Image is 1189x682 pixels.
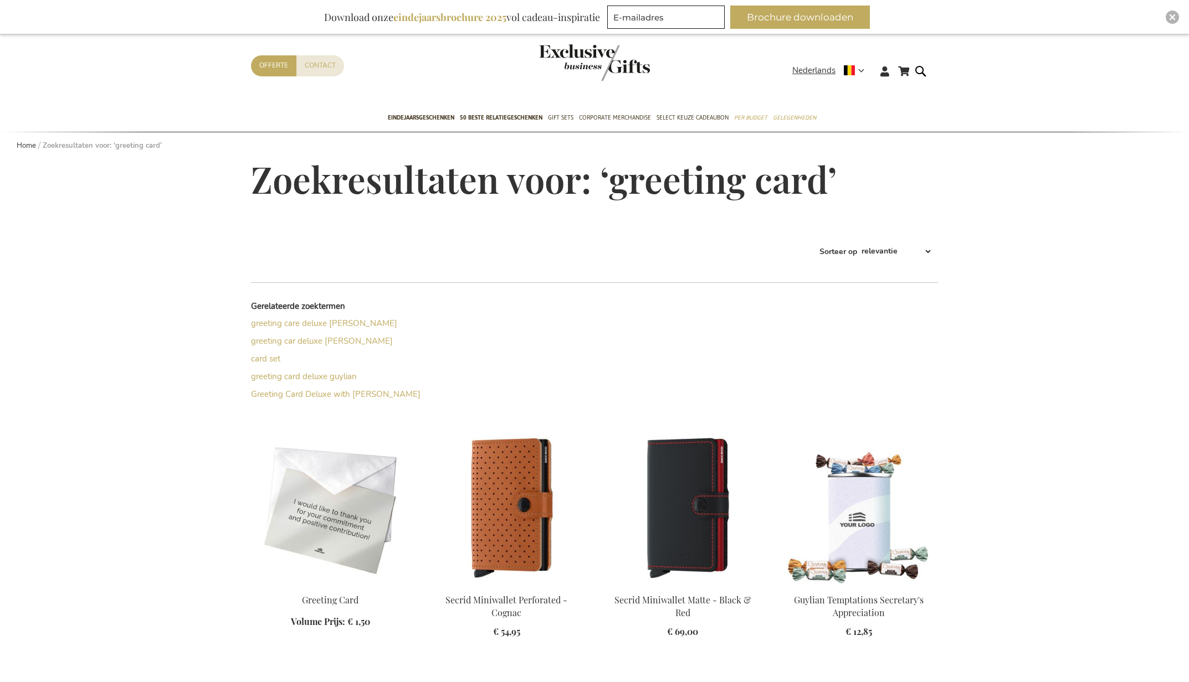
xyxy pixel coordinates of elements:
[607,6,728,32] form: marketing offers and promotions
[393,11,506,24] b: eindejaarsbrochure 2025
[17,141,36,151] a: Home
[819,246,857,256] label: Sorteer op
[614,594,751,618] a: Secrid Miniwallet Matte - Black & Red
[792,64,836,77] span: Nederlands
[319,6,605,29] div: Download onze vol cadeau-inspiratie
[579,112,651,123] span: Corporate Merchandise
[657,112,729,123] span: Select Keuze Cadeaubon
[607,6,725,29] input: E-mailadres
[667,626,698,637] span: € 69,00
[603,580,762,591] a: Secrid Miniwallet Matte Black Red
[792,64,872,77] div: Nederlands
[539,44,594,81] a: store logo
[302,594,358,606] a: Greeting Card
[603,430,762,585] img: Secrid Miniwallet Matte Black Red
[548,112,573,123] span: Gift Sets
[460,112,542,123] span: 50 beste relatiegeschenken
[291,616,345,627] span: Volume Prijs:
[794,594,924,618] a: Guylian Temptations Secretary's Appreciation
[251,335,393,347] a: greeting car deluxe [PERSON_NAME]
[780,430,938,585] img: Guylian Temptations Secretary's Appreciation
[780,580,938,591] a: Guylian Temptations Secretary's Appreciation
[1169,14,1176,20] img: Close
[296,55,344,76] a: Contact
[427,430,586,585] img: Secrid Miniwallet Perforated Cognac
[773,112,816,123] span: Gelegenheden
[251,580,409,591] a: Greeting Card
[251,301,423,312] dt: Gerelateerde zoektermen
[1166,11,1179,24] div: Close
[730,6,870,29] button: Brochure downloaden
[251,371,357,382] a: greeting card deluxe guylian
[291,616,370,628] a: Volume Prijs: € 1,50
[734,112,767,123] span: Per Budget
[388,112,454,123] span: Eindejaarsgeschenken
[251,55,296,76] a: Offerte
[251,389,421,400] a: Greeting Card Deluxe with [PERSON_NAME]
[251,353,280,364] a: card set
[251,430,409,585] img: Greeting Card
[539,44,650,81] img: Exclusive Business gifts logo
[347,616,370,627] span: € 1,50
[845,626,872,637] span: € 12,85
[493,626,520,637] span: € 54,95
[251,155,837,203] span: Zoekresultaten voor: ‘greeting card’
[445,594,567,618] a: Secrid Miniwallet Perforated - Cognac
[43,141,162,151] strong: Zoekresultaten voor: ‘greeting card’
[427,580,586,591] a: Secrid Miniwallet Perforated Cognac
[251,318,397,329] a: greeting care deluxe [PERSON_NAME]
